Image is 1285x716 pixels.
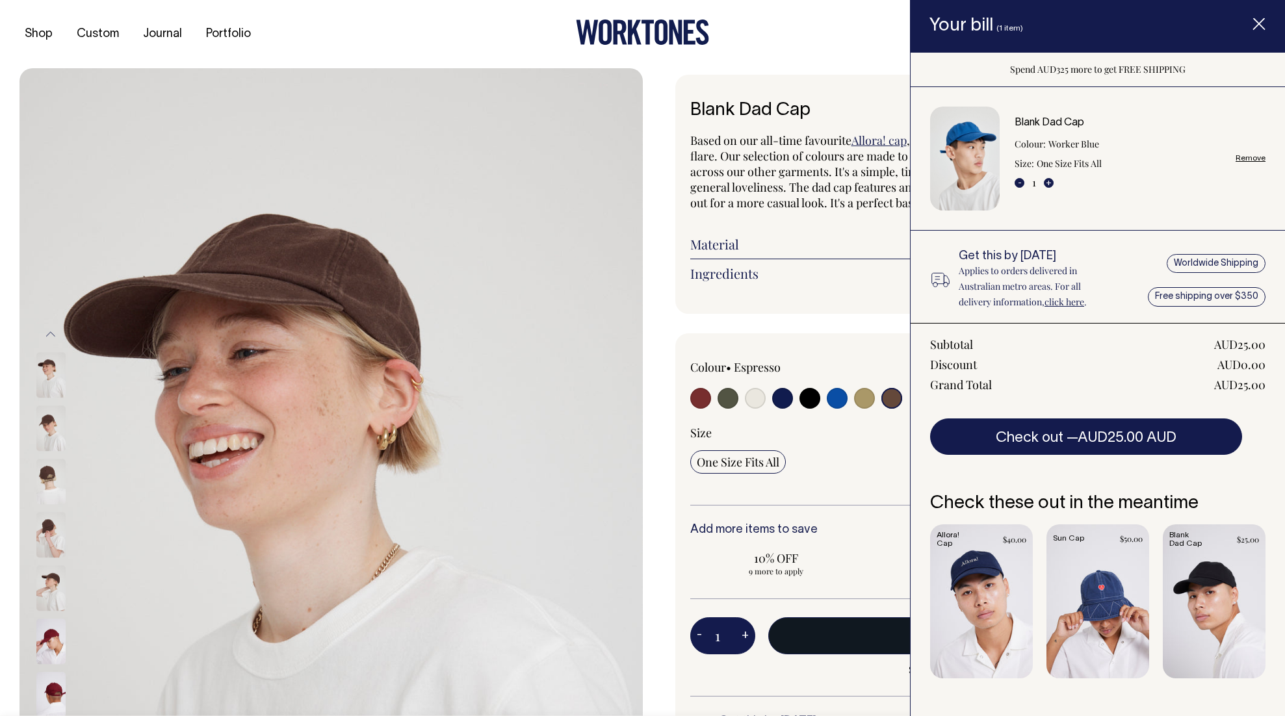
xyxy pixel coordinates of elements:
h6: Add more items to save [690,524,1225,537]
dt: Size: [1015,156,1034,172]
a: Custom [71,23,124,45]
a: Shop [19,23,58,45]
span: Based on our all-time favourite [690,133,851,148]
span: 24 more to apply [876,566,1035,576]
button: - [1015,178,1024,188]
span: (1 item) [996,25,1023,32]
button: + [1044,178,1054,188]
input: 20% OFF 24 more to apply [870,546,1041,580]
div: AUD0.00 [1217,357,1266,372]
a: Blank Dad Cap [1015,118,1084,127]
h6: Get this by [DATE] [959,250,1113,263]
span: 9 more to apply [697,566,855,576]
img: espresso [36,353,66,398]
h1: Blank Dad Cap [690,101,1225,121]
span: One Size Fits All [697,454,779,470]
a: Journal [138,23,187,45]
div: Colour [690,359,904,375]
span: 10% OFF [697,550,855,566]
div: Grand Total [930,377,992,392]
div: AUD25.00 [1214,377,1266,392]
p: Applies to orders delivered in Australian metro areas. For all delivery information, . [959,263,1113,310]
span: Spend AUD325 more to get FREE SHIPPING [1010,63,1186,75]
input: One Size Fits All [690,450,786,474]
div: Size [690,425,1225,441]
a: Allora! cap [851,133,907,148]
button: + [735,623,755,649]
a: Material [690,237,1225,252]
img: Blank Dad Cap [930,107,1000,211]
span: AUD25.00 AUD [1078,431,1176,444]
span: , we've left these dad caps blank for you to add your own flare. Our selection of colours are mad... [690,133,1225,211]
div: Subtotal [930,337,973,352]
button: Add to bill —AUD25.00 [768,617,1225,654]
a: Portfolio [201,23,256,45]
dd: Worker Blue [1048,136,1099,152]
img: espresso [36,566,66,611]
div: Discount [930,357,977,372]
img: espresso [36,459,66,505]
label: Espresso [734,359,781,375]
div: AUD25.00 [1214,337,1266,352]
h6: Check these out in the meantime [930,494,1266,514]
input: 10% OFF 9 more to apply [690,546,862,580]
span: • [726,359,731,375]
a: Ingredients [690,266,1225,281]
img: espresso [36,513,66,558]
span: 20% OFF [876,550,1035,566]
dt: Colour: [1015,136,1046,152]
a: Remove [1236,154,1266,162]
span: Spend AUD325 more to get FREE SHIPPING [768,662,1225,678]
a: click here [1045,296,1084,308]
img: espresso [36,406,66,452]
dd: One Size Fits All [1037,156,1102,172]
button: Check out —AUD25.00 AUD [930,418,1242,455]
button: - [690,623,708,649]
img: burgundy [36,619,66,665]
button: Previous [41,320,60,349]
